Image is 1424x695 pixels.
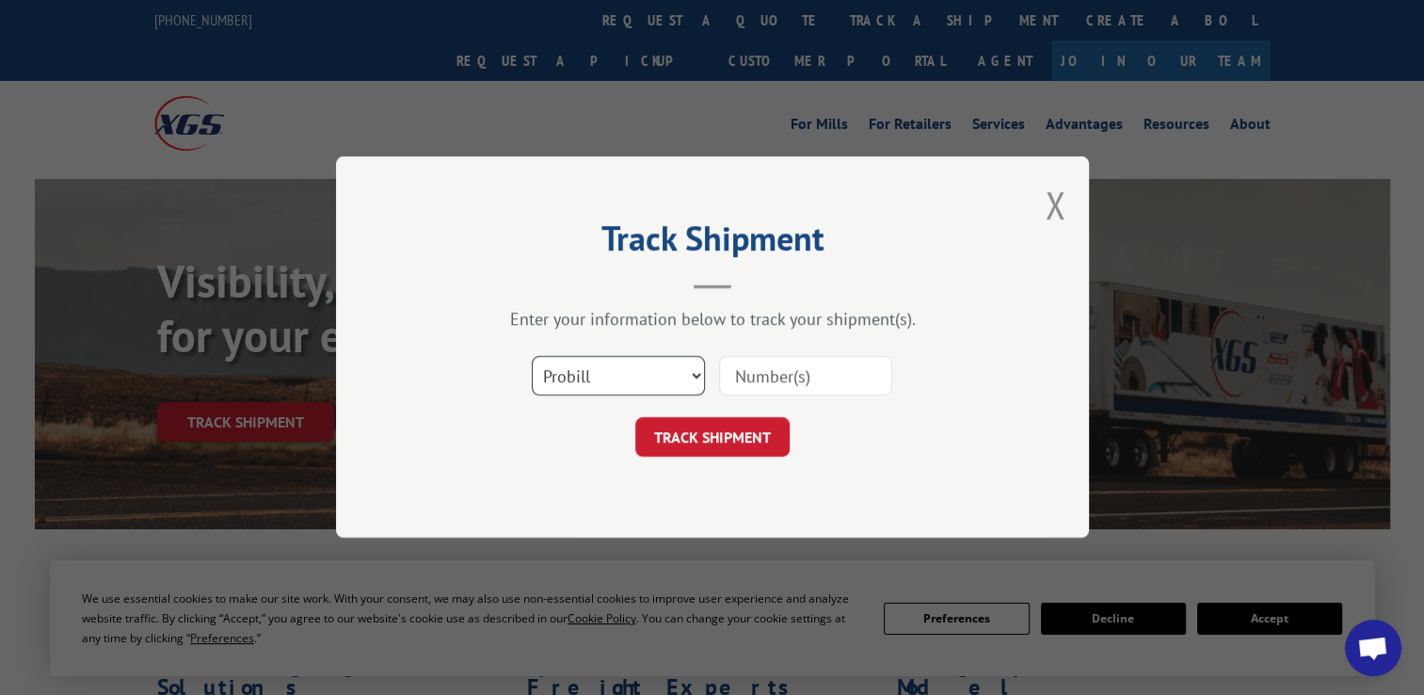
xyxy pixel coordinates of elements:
[430,309,995,331] div: Enter your information below to track your shipment(s).
[1045,180,1065,230] button: Close modal
[719,357,892,396] input: Number(s)
[430,225,995,261] h2: Track Shipment
[1345,620,1401,676] div: Open chat
[635,418,790,458] button: TRACK SHIPMENT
